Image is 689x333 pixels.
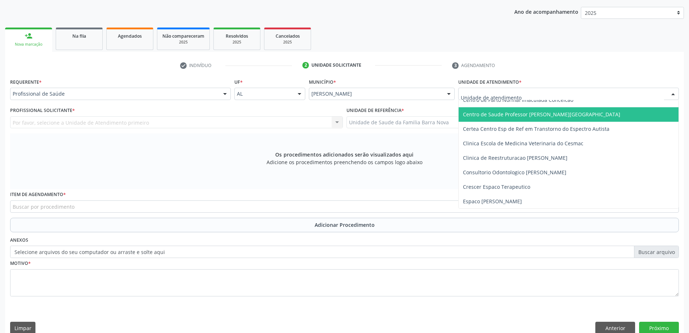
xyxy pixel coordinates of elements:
[10,235,28,246] label: Anexos
[10,76,42,88] label: Requerente
[463,140,583,147] span: Clinica Escola de Medicina Veterinaria do Cesmac
[276,33,300,39] span: Cancelados
[463,169,566,176] span: Consultorio Odontologico [PERSON_NAME]
[234,76,243,88] label: UF
[514,7,578,16] p: Ano de acompanhamento
[461,90,664,105] input: Unidade de atendimento
[10,105,75,116] label: Profissional Solicitante
[463,125,609,132] span: Certea Centro Esp de Ref em Transtorno do Espectro Autista
[463,154,567,161] span: Clinica de Reestruturacao [PERSON_NAME]
[275,151,413,158] span: Os procedimentos adicionados serão visualizados aqui
[13,203,75,211] span: Buscar por procedimento
[463,111,620,118] span: Centro de Saude Professor [PERSON_NAME][GEOGRAPHIC_DATA]
[162,39,204,45] div: 2025
[72,33,86,39] span: Na fila
[346,105,404,116] label: Unidade de referência
[162,33,204,39] span: Não compareceram
[309,76,336,88] label: Município
[10,42,47,47] div: Nova marcação
[25,32,33,40] div: person_add
[269,39,306,45] div: 2025
[219,39,255,45] div: 2025
[13,90,216,97] span: Profissional de Saúde
[315,221,375,229] span: Adicionar Procedimento
[226,33,248,39] span: Resolvidos
[302,62,309,68] div: 2
[237,90,291,97] span: AL
[458,76,522,88] label: Unidade de atendimento
[463,183,530,190] span: Crescer Espaco Terapeutico
[463,96,573,103] span: Centro de Parto Normal Imaculada Conceicao
[311,90,440,97] span: [PERSON_NAME]
[267,158,422,166] span: Adicione os procedimentos preenchendo os campos logo abaixo
[10,189,66,200] label: Item de agendamento
[10,218,679,232] button: Adicionar Procedimento
[118,33,142,39] span: Agendados
[463,198,522,205] span: Espaco [PERSON_NAME]
[10,258,31,269] label: Motivo
[311,62,361,68] div: Unidade solicitante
